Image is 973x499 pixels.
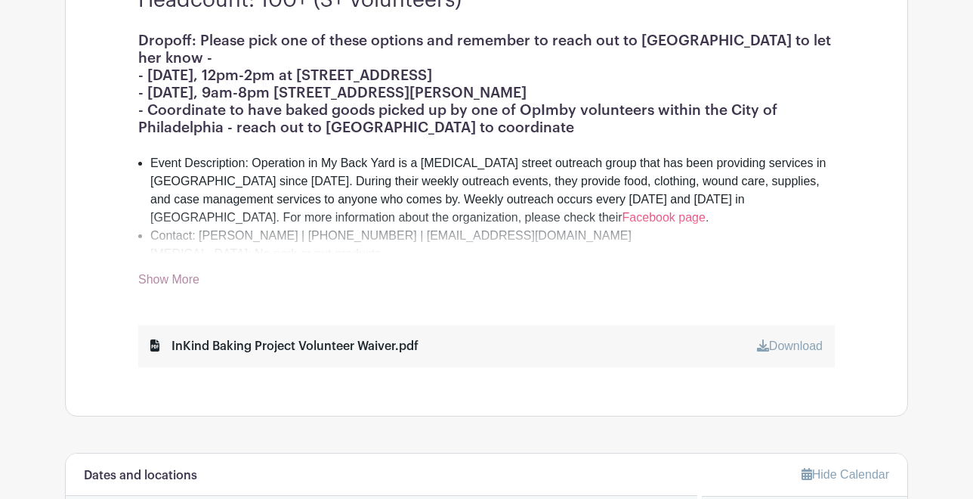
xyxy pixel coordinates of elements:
h6: Dates and locations [84,469,197,483]
a: Show More [138,273,199,292]
a: Facebook page [622,211,706,224]
li: [MEDICAL_DATA]: No pork or nut products [150,245,835,263]
a: Download [757,339,823,352]
h1: Dropoff: Please pick one of these options and remember to reach out to [GEOGRAPHIC_DATA] to let h... [138,32,835,101]
li: Contact: [PERSON_NAME] | [PHONE_NUMBER] | [EMAIL_ADDRESS][DOMAIN_NAME] [150,227,835,245]
div: InKind Baking Project Volunteer Waiver.pdf [150,337,419,355]
li: Event Description: Operation in My Back Yard is a [MEDICAL_DATA] street outreach group that has b... [150,154,835,227]
h1: - Coordinate to have baked goods picked up by one of OpImby volunteers within the City of Philade... [138,101,835,136]
a: Hide Calendar [802,468,889,481]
